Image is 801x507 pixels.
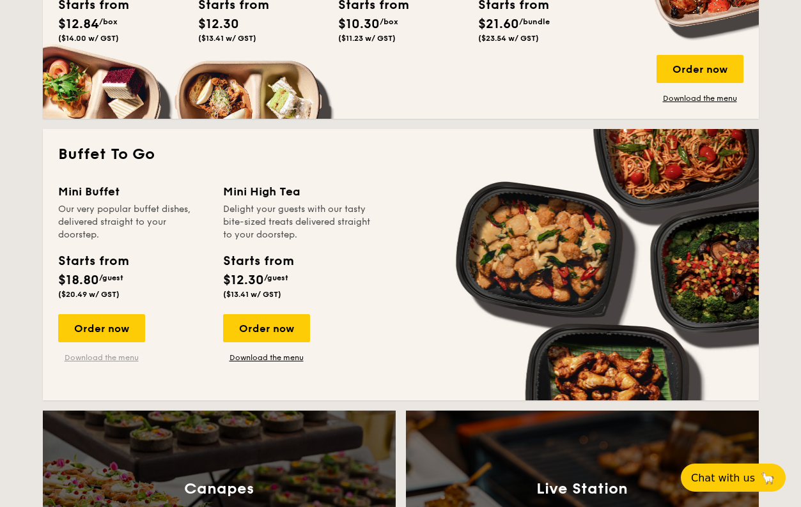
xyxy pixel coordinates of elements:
[223,273,264,288] span: $12.30
[223,352,310,363] a: Download the menu
[184,480,254,498] h3: Canapes
[58,314,145,342] div: Order now
[58,290,120,299] span: ($20.49 w/ GST)
[681,464,786,492] button: Chat with us🦙
[264,273,288,282] span: /guest
[58,352,145,363] a: Download the menu
[519,17,550,26] span: /bundle
[198,17,239,32] span: $12.30
[478,34,539,43] span: ($23.54 w/ GST)
[223,252,293,271] div: Starts from
[58,252,128,271] div: Starts from
[198,34,256,43] span: ($13.41 w/ GST)
[58,273,99,288] span: $18.80
[380,17,398,26] span: /box
[99,17,118,26] span: /box
[223,314,310,342] div: Order now
[58,183,208,201] div: Mini Buffet
[478,17,519,32] span: $21.60
[99,273,123,282] span: /guest
[657,93,743,103] a: Download the menu
[691,472,755,484] span: Chat with us
[657,55,743,83] div: Order now
[58,203,208,241] div: Our very popular buffet dishes, delivered straight to your doorstep.
[760,471,775,485] span: 🦙
[223,183,373,201] div: Mini High Tea
[58,144,743,165] h2: Buffet To Go
[338,17,380,32] span: $10.30
[536,480,628,498] h3: Live Station
[338,34,396,43] span: ($11.23 w/ GST)
[58,17,99,32] span: $12.84
[223,290,281,299] span: ($13.41 w/ GST)
[58,34,119,43] span: ($14.00 w/ GST)
[223,203,373,241] div: Delight your guests with our tasty bite-sized treats delivered straight to your doorstep.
